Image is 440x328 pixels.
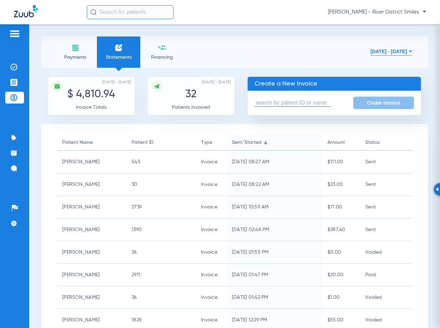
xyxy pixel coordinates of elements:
td: [PERSON_NAME] [57,219,126,241]
td: $111.00 [322,151,360,173]
td: [DATE] 01:55 PM [227,241,322,264]
div: Patient Name [62,139,121,146]
td: [DATE] 02:48 PM [227,219,322,241]
td: [PERSON_NAME] [57,196,126,219]
div: Patient ID [132,139,153,146]
img: Zuub Logo [14,5,38,17]
div: Amount [327,139,355,146]
td: Voided [360,286,412,309]
span: Statements [102,54,135,61]
div: Type [201,139,222,146]
td: [PERSON_NAME] [57,173,126,196]
td: [DATE] 08:22 AM [227,173,322,196]
td: Sent [360,219,412,241]
td: Invoice [196,241,227,264]
span: [DATE] - [DATE] [102,79,131,86]
td: Invoice [196,286,227,309]
td: Invoice [196,196,227,219]
td: Voided [360,241,412,264]
div: Status [365,139,407,146]
td: [PERSON_NAME] [57,151,126,173]
img: payments icon [71,43,80,52]
img: Arrow [435,187,439,191]
td: Sent [360,196,412,219]
td: [PERSON_NAME] [57,286,126,309]
td: 36 [126,241,196,264]
td: [PERSON_NAME] [57,264,126,286]
td: Invoice [196,219,227,241]
div: Patient Name [62,139,93,146]
td: [DATE] 10:59 AM [227,196,322,219]
span: Payments [59,54,92,61]
td: $17.00 [322,196,360,219]
span: [DATE] - [DATE] [202,79,231,86]
td: [PERSON_NAME] [57,241,126,264]
td: $20.00 [322,264,360,286]
img: hamburger-icon [9,30,20,38]
div: Type [201,139,212,146]
input: search by patient ID or name [255,99,331,107]
td: 2911 [126,264,196,286]
td: 30 [126,173,196,196]
td: [DATE] 08:27 AM [227,151,322,173]
td: 1390 [126,219,196,241]
td: $387.40 [322,219,360,241]
td: Invoice [196,173,227,196]
td: 2739 [126,196,196,219]
td: Sent [360,173,412,196]
div: Status [365,139,380,146]
img: financing icon [158,43,166,52]
div: Sent/Started [232,139,261,146]
img: invoices icon [115,43,123,52]
span: 32 [185,89,197,100]
td: Invoice [196,264,227,286]
iframe: Chat Widget [405,295,440,328]
td: [DATE] 01:42 PM [227,286,322,309]
span: Financing [146,54,179,61]
td: Sent [360,151,412,173]
td: $23.00 [322,173,360,196]
td: 36 [126,286,196,309]
img: Search Icon [90,9,97,15]
td: Invoice [196,151,227,173]
td: 543 [126,151,196,173]
td: $0.00 [322,241,360,264]
button: [DATE] - [DATE] [371,44,412,58]
td: [DATE] 01:47 PM [227,264,322,286]
span: [PERSON_NAME] - River District Smiles [328,9,426,16]
span: Invoice Totals [76,105,107,110]
p: Create a New Invoice [248,77,421,91]
span: $ 4,810.94 [67,89,115,100]
div: Sent/Started [232,139,317,146]
input: Search for patients [87,5,174,19]
div: Patient ID [132,139,191,146]
div: Amount [327,139,345,146]
span: Patients Invoiced [172,105,210,110]
td: $1.00 [322,286,360,309]
td: Paid [360,264,412,286]
img: icon [54,83,60,89]
img: icon [154,83,160,89]
button: Create Invoice [353,97,414,109]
